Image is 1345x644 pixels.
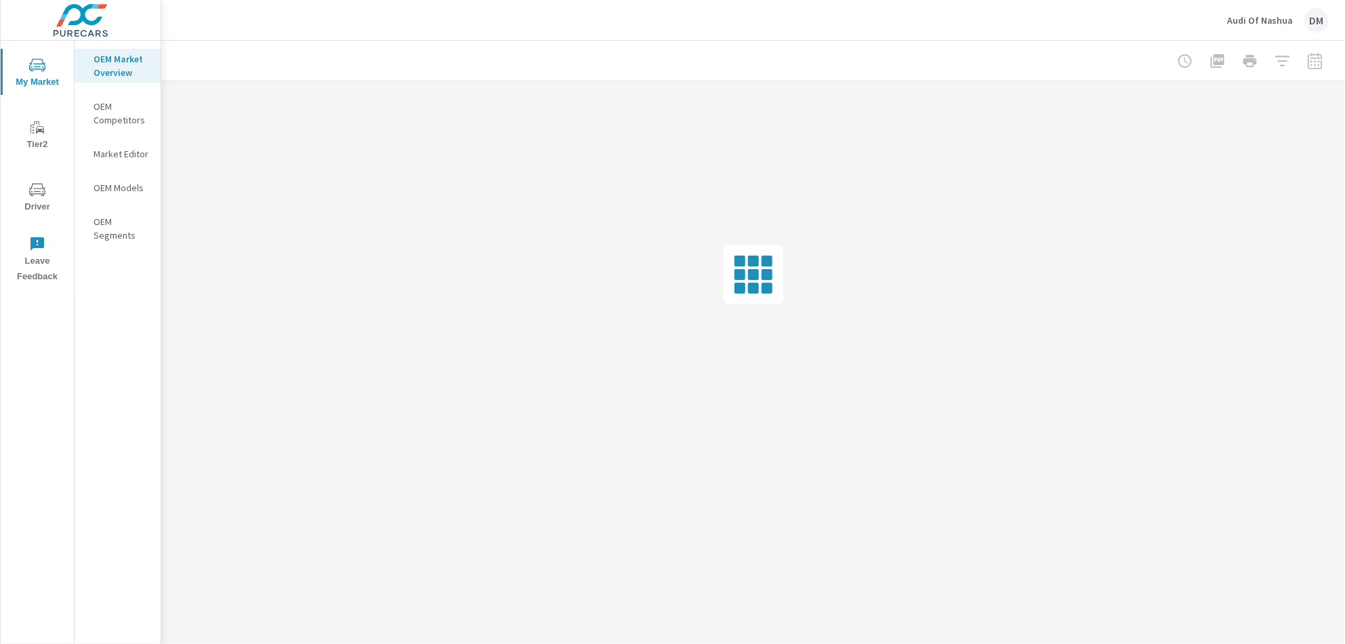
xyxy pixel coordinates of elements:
[75,96,161,130] div: OEM Competitors
[94,181,150,195] p: OEM Models
[75,144,161,164] div: Market Editor
[5,236,70,285] span: Leave Feedback
[94,100,150,127] p: OEM Competitors
[75,49,161,83] div: OEM Market Overview
[1227,14,1294,26] p: Audi Of Nashua
[5,119,70,153] span: Tier2
[5,57,70,90] span: My Market
[75,178,161,198] div: OEM Models
[94,52,150,79] p: OEM Market Overview
[94,215,150,242] p: OEM Segments
[1,41,74,290] div: nav menu
[5,182,70,215] span: Driver
[75,212,161,245] div: OEM Segments
[94,147,150,161] p: Market Editor
[1304,8,1329,33] div: DM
